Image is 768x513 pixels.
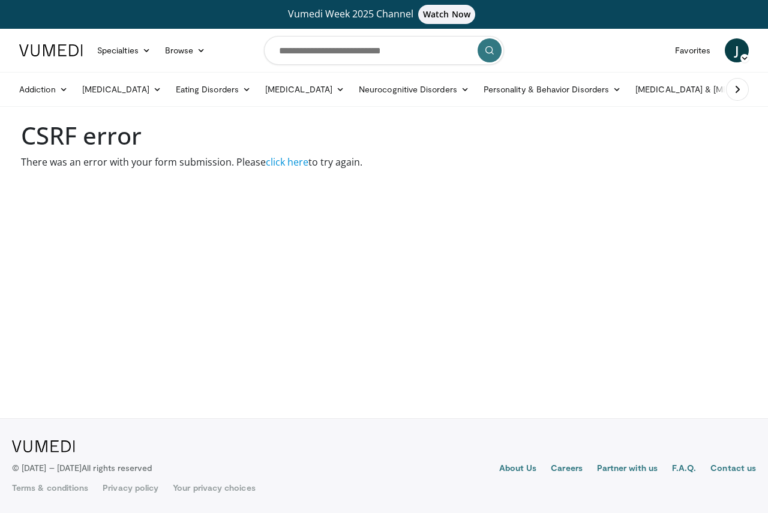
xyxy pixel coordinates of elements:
a: Personality & Behavior Disorders [476,77,628,101]
p: There was an error with your form submission. Please to try again. [21,155,747,169]
img: VuMedi Logo [19,44,83,56]
a: [MEDICAL_DATA] [258,77,352,101]
h1: CSRF error [21,121,747,150]
a: F.A.Q. [672,462,696,476]
span: All rights reserved [82,463,152,473]
a: Careers [551,462,583,476]
a: Specialties [90,38,158,62]
span: Watch Now [418,5,475,24]
a: Privacy policy [103,482,158,494]
a: click here [266,155,308,169]
a: Addiction [12,77,75,101]
p: © [DATE] – [DATE] [12,462,152,474]
a: J [725,38,749,62]
a: Contact us [710,462,756,476]
img: VuMedi Logo [12,440,75,452]
a: Partner with us [597,462,658,476]
a: Browse [158,38,213,62]
input: Search topics, interventions [264,36,504,65]
a: [MEDICAL_DATA] [75,77,169,101]
a: Terms & conditions [12,482,88,494]
a: Neurocognitive Disorders [352,77,476,101]
a: Favorites [668,38,718,62]
a: About Us [499,462,537,476]
a: Eating Disorders [169,77,258,101]
a: Vumedi Week 2025 ChannelWatch Now [21,5,747,24]
a: Your privacy choices [173,482,255,494]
